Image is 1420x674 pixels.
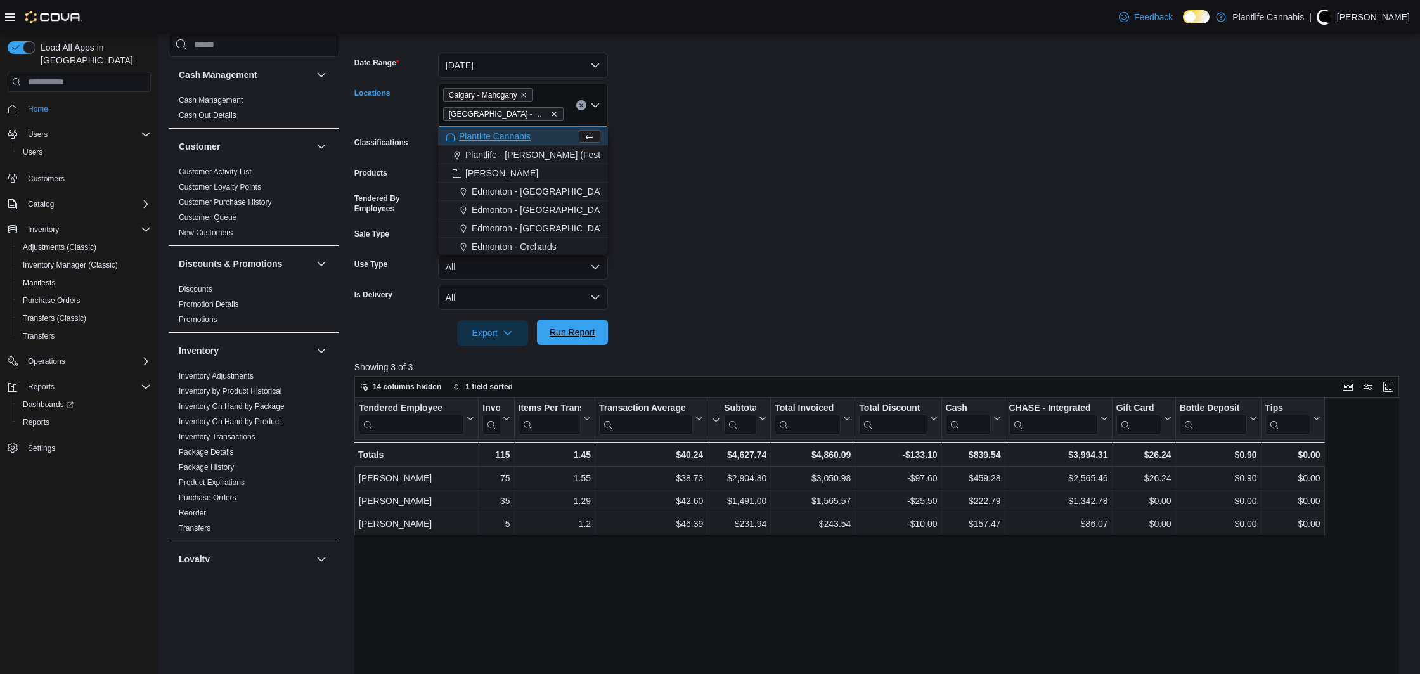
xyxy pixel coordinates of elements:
div: -$133.10 [859,447,937,462]
div: Bottle Deposit [1179,403,1246,415]
button: Clear input [576,100,586,110]
div: $839.54 [945,447,1000,462]
span: Package History [179,462,234,472]
div: Gift Card [1116,403,1161,415]
span: Edmonton - Orchards [472,240,557,253]
a: Customer Activity List [179,167,252,176]
div: $3,994.31 [1009,447,1107,462]
span: Transfers (Classic) [18,311,151,326]
div: $222.79 [945,493,1000,509]
span: Settings [23,440,151,456]
div: Cash Management [169,93,339,128]
div: 1.55 [518,470,591,486]
button: Plantlife - [PERSON_NAME] (Festival) [438,146,608,164]
span: Load All Apps in [GEOGRAPHIC_DATA] [35,41,151,67]
label: Date Range [354,58,399,68]
span: Manifests [23,278,55,288]
div: Total Discount [859,403,927,435]
div: $1,565.57 [775,493,851,509]
span: Feedback [1134,11,1173,23]
button: Users [13,143,156,161]
span: Run Report [550,326,595,339]
a: Customer Loyalty Points [179,183,261,191]
button: [PERSON_NAME] [438,164,608,183]
div: $0.90 [1179,447,1256,462]
button: Reports [23,379,60,394]
button: Edmonton - [GEOGRAPHIC_DATA] [438,201,608,219]
span: Edmonton - [GEOGRAPHIC_DATA] [472,204,612,216]
span: Cash Out Details [179,110,236,120]
label: Tendered By Employees [354,193,433,214]
button: 1 field sorted [448,379,518,394]
span: Plantlife - [PERSON_NAME] (Festival) [465,148,617,161]
button: All [438,285,608,310]
a: Inventory On Hand by Product [179,417,281,426]
a: Transfers (Classic) [18,311,91,326]
span: Calgary - Mahogany [449,89,517,101]
button: Edmonton - Orchards [438,238,608,256]
button: Cash [945,403,1000,435]
div: -$25.50 [859,493,937,509]
span: Customer Purchase History [179,197,272,207]
span: Edmonton - [GEOGRAPHIC_DATA] [472,185,612,198]
label: Sale Type [354,229,389,239]
div: $0.00 [1116,516,1171,531]
button: Operations [3,353,156,370]
span: Inventory Adjustments [179,371,254,381]
span: Promotion Details [179,299,239,309]
button: Close list of options [590,100,600,110]
div: $2,904.80 [711,470,766,486]
div: $0.00 [1265,516,1320,531]
div: Subtotal [724,403,756,435]
button: Items Per Transaction [518,403,591,435]
button: Export [457,320,528,346]
div: $40.24 [599,447,703,462]
span: Edmonton - [GEOGRAPHIC_DATA] [472,222,612,235]
div: [PERSON_NAME] [359,470,474,486]
span: [PERSON_NAME] [465,167,538,179]
div: Transaction Average [599,403,693,415]
a: Package Details [179,448,234,457]
button: Home [3,100,156,118]
button: Settings [3,439,156,457]
a: New Customers [179,228,233,237]
div: 1.29 [518,493,591,509]
a: Promotion Details [179,300,239,309]
div: Items Per Transaction [518,403,581,415]
button: Inventory Manager (Classic) [13,256,156,274]
button: Bottle Deposit [1179,403,1256,435]
div: Invoices Sold [482,403,500,435]
button: Customer [179,140,311,153]
span: Inventory Manager (Classic) [18,257,151,273]
h3: Inventory [179,344,219,357]
div: $3,050.98 [775,470,851,486]
div: $4,860.09 [775,447,851,462]
span: Reports [23,417,49,427]
span: Purchase Orders [179,493,236,503]
span: Inventory On Hand by Product [179,417,281,427]
button: Discounts & Promotions [179,257,311,270]
button: Inventory [23,222,64,237]
div: 1.45 [518,447,591,462]
span: Manifests [18,275,151,290]
span: Adjustments (Classic) [18,240,151,255]
span: Operations [28,356,65,366]
div: 75 [482,470,510,486]
div: Discounts & Promotions [169,282,339,332]
span: Customer Queue [179,212,236,223]
div: $2,565.46 [1009,470,1107,486]
h3: Customer [179,140,220,153]
a: Customers [23,171,70,186]
div: Total Invoiced [775,403,841,415]
button: Reports [13,413,156,431]
div: $0.00 [1265,493,1320,509]
div: $0.00 [1265,447,1320,462]
a: Inventory Transactions [179,432,255,441]
img: Cova [25,11,82,23]
button: Users [23,127,53,142]
div: Tendered Employee [359,403,464,415]
a: Cash Out Details [179,111,236,120]
div: $42.60 [599,493,703,509]
a: Inventory Manager (Classic) [18,257,123,273]
div: $0.90 [1179,470,1256,486]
